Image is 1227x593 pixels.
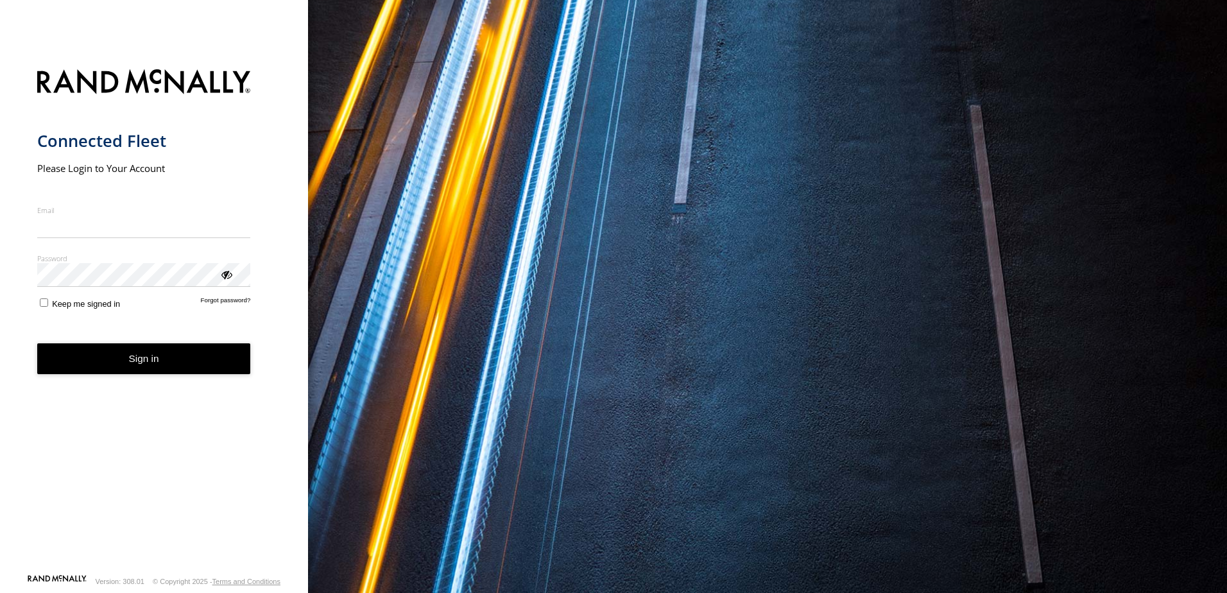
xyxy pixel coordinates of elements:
[37,254,251,263] label: Password
[37,205,251,215] label: Email
[37,62,271,574] form: main
[52,299,120,309] span: Keep me signed in
[212,578,280,585] a: Terms and Conditions
[37,67,251,99] img: Rand McNally
[201,296,251,309] a: Forgot password?
[37,130,251,151] h1: Connected Fleet
[96,578,144,585] div: Version: 308.01
[28,575,87,588] a: Visit our Website
[37,343,251,375] button: Sign in
[40,298,48,307] input: Keep me signed in
[37,162,251,175] h2: Please Login to Your Account
[219,268,232,280] div: ViewPassword
[153,578,280,585] div: © Copyright 2025 -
